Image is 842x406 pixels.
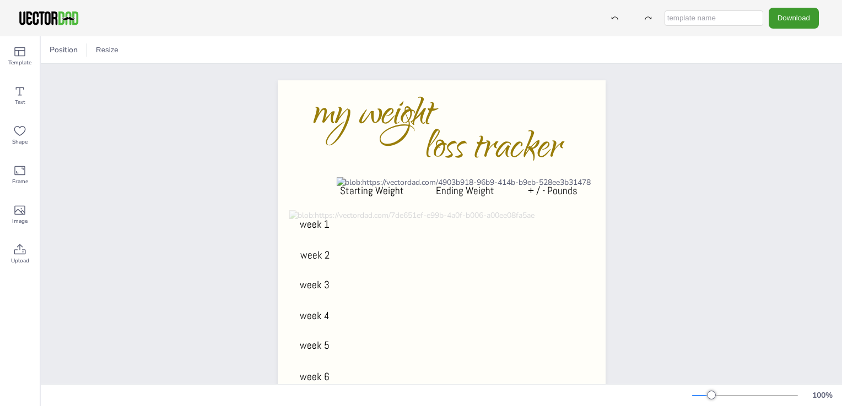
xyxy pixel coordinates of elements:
span: Upload [11,256,29,265]
span: my weight [312,84,434,146]
span: Ending Weight [436,184,494,197]
span: week 3 [300,278,330,292]
span: Frame [12,177,28,186]
button: Resize [91,41,123,59]
img: VectorDad-1.png [18,10,80,26]
span: week 2 [300,248,330,262]
span: week 1 [300,217,330,231]
span: Shape [12,138,28,146]
input: template name [665,10,763,26]
span: + / - Pounds [528,184,577,197]
span: loss tracker [425,118,563,180]
span: Starting Weight [340,184,404,197]
span: Image [12,217,28,226]
span: week 6 [300,370,330,383]
span: week 5 [300,338,330,352]
span: week 4 [300,309,330,322]
span: Template [8,58,31,67]
span: Position [47,45,80,55]
div: 100 % [809,390,835,400]
span: Text [15,98,25,107]
button: Download [769,8,819,28]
